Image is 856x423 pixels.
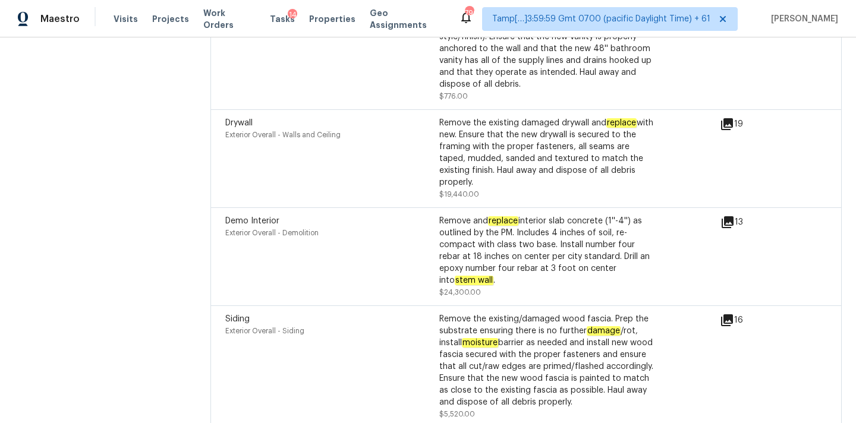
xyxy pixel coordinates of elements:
[225,217,279,225] span: Demo Interior
[465,7,473,19] div: 796
[225,315,250,323] span: Siding
[720,215,781,229] div: 13
[270,15,295,23] span: Tasks
[439,191,479,198] span: $19,440.00
[439,313,653,408] div: Remove the existing/damaged wood fascia. Prep the substrate ensuring there is no further /rot, in...
[152,13,189,25] span: Projects
[439,117,653,188] div: Remove the existing damaged drywall and with new. Ensure that the new drywall is secured to the f...
[766,13,838,25] span: [PERSON_NAME]
[606,118,637,128] em: replace
[114,13,138,25] span: Visits
[587,326,621,336] em: damage
[455,276,493,285] em: stem wall
[488,216,518,226] em: replace
[225,131,341,138] span: Exterior Overall - Walls and Ceiling
[288,9,297,21] div: 14
[439,93,468,100] span: $776.00
[439,289,481,296] span: $24,300.00
[225,327,304,334] span: Exterior Overall - Siding
[439,411,475,418] span: $5,520.00
[720,313,781,327] div: 16
[492,13,710,25] span: Tamp[…]3:59:59 Gmt 0700 (pacific Daylight Time) + 61
[720,117,781,131] div: 19
[370,7,445,31] span: Geo Assignments
[309,13,355,25] span: Properties
[225,229,319,236] span: Exterior Overall - Demolition
[462,338,498,348] em: moisture
[203,7,256,31] span: Work Orders
[225,119,253,127] span: Drywall
[40,13,80,25] span: Maestro
[439,215,653,286] div: Remove and interior slab concrete (1''-4'') as outlined by the PM. Includes 4 inches of soil, re-...
[439,7,653,90] div: Remove the existing bathroom vanity (if present) and install a new 48'' bathroom vanity (PM to ap...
